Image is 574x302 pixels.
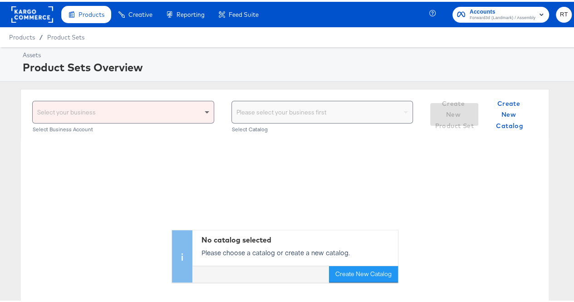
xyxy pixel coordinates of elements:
[452,5,549,21] button: AccountsForward3d (Landmark) / Assembly
[35,32,47,39] span: /
[128,9,152,16] span: Creative
[177,9,205,16] span: Reporting
[486,101,534,124] button: Create New Catalog
[23,58,569,73] div: Product Sets Overview
[556,5,572,21] button: RT
[201,247,393,256] p: Please choose a catalog or create a new catalog.
[470,5,535,15] span: Accounts
[23,49,569,58] div: Assets
[231,124,413,131] div: Select Catalog
[32,124,214,131] div: Select Business Account
[229,9,259,16] span: Feed Suite
[33,99,214,121] div: Select your business
[78,9,104,16] span: Products
[9,32,35,39] span: Products
[232,99,413,121] div: Please select your business first
[559,8,568,18] span: RT
[201,233,393,243] div: No catalog selected
[470,13,535,20] span: Forward3d (Landmark) / Assembly
[329,265,398,281] button: Create New Catalog
[47,32,84,39] a: Product Sets
[489,96,530,130] span: Create New Catalog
